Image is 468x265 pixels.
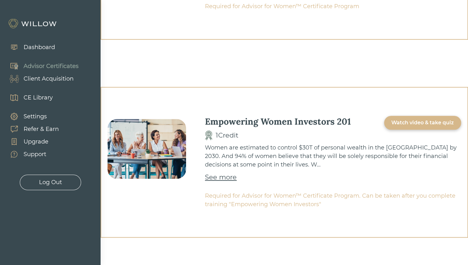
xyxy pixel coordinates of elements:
div: CE Library [24,93,53,102]
a: Refer & Earn [3,123,59,135]
div: Settings [24,112,47,121]
div: Upgrade [24,138,48,146]
div: Watch video & take quiz [391,119,454,127]
a: Upgrade [3,135,59,148]
div: Empowering Women Investors 201 [205,116,351,127]
div: Log Out [39,178,62,187]
div: 1 Credit [216,130,239,140]
a: Client Acquisition [3,72,79,85]
div: Required for Advisor for Women™ Certificate Program. Can be taken after you complete training "Em... [205,192,461,209]
a: Settings [3,110,59,123]
a: CE Library [3,91,53,104]
div: Dashboard [24,43,55,52]
div: Advisor Certificates [24,62,79,70]
div: Refer & Earn [24,125,59,133]
a: See more [205,172,237,182]
a: Advisor Certificates [3,60,79,72]
a: Dashboard [3,41,55,54]
img: Willow [8,19,58,29]
div: Support [24,150,46,159]
div: Women are estimated to control $30T of personal wealth in the [GEOGRAPHIC_DATA] by 2030. And 94% ... [205,144,461,169]
div: Required for Advisor for Women™ Certificate Program [205,2,461,11]
div: Client Acquisition [24,75,74,83]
